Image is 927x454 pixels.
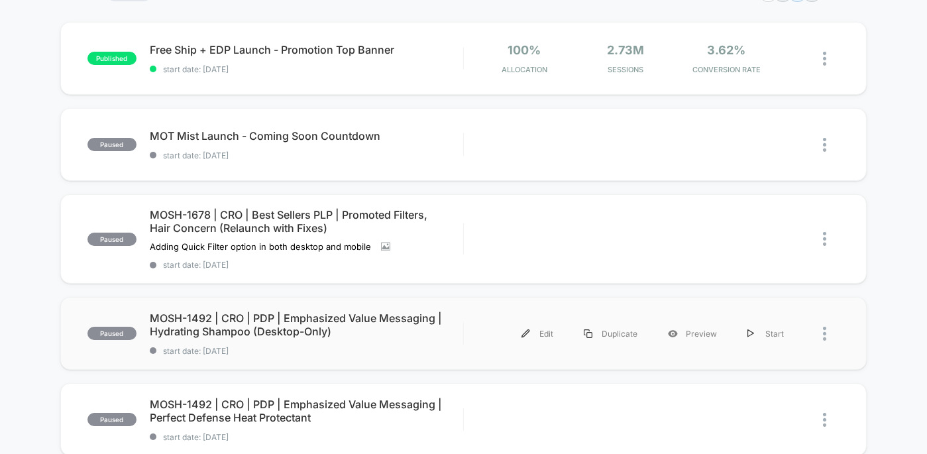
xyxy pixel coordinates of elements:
[502,65,547,74] span: Allocation
[150,150,463,160] span: start date: [DATE]
[708,43,746,57] span: 3.62%
[150,241,371,252] span: Adding Quick Filter option in both desktop and mobile
[87,327,136,340] span: paused
[679,65,774,74] span: CONVERSION RATE
[150,260,463,270] span: start date: [DATE]
[578,65,673,74] span: Sessions
[150,129,463,142] span: MOT Mist Launch - Coming Soon Countdown
[87,52,136,65] span: published
[150,398,463,424] span: MOSH-1492 | CRO | PDP | Emphasized Value Messaging | Perfect Defense Heat Protectant
[150,208,463,235] span: MOSH-1678 | CRO | Best Sellers PLP | Promoted Filters, Hair Concern (Relaunch with Fixes)
[508,43,541,57] span: 100%
[584,329,592,338] img: menu
[506,319,569,349] div: Edit
[150,346,463,356] span: start date: [DATE]
[569,319,653,349] div: Duplicate
[653,319,732,349] div: Preview
[87,138,136,151] span: paused
[150,432,463,442] span: start date: [DATE]
[747,329,754,338] img: menu
[823,52,826,66] img: close
[823,413,826,427] img: close
[521,329,530,338] img: menu
[150,43,463,56] span: Free Ship + EDP Launch - Promotion Top Banner
[87,233,136,246] span: paused
[823,232,826,246] img: close
[607,43,644,57] span: 2.73M
[732,319,799,349] div: Start
[87,413,136,426] span: paused
[823,138,826,152] img: close
[823,327,826,341] img: close
[150,312,463,338] span: MOSH-1492 | CRO | PDP | Emphasized Value Messaging | Hydrating Shampoo (Desktop-Only)
[150,64,463,74] span: start date: [DATE]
